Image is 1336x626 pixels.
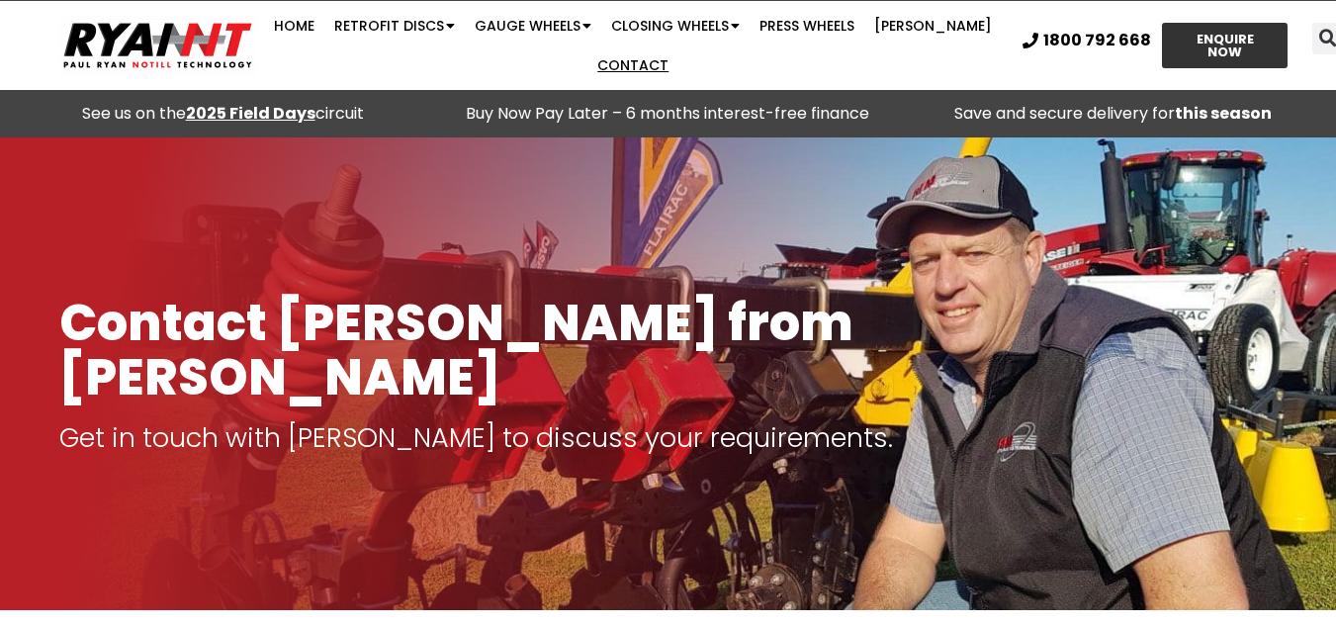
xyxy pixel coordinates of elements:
a: Press Wheels [750,6,864,45]
a: Closing Wheels [601,6,750,45]
a: ENQUIRE NOW [1162,23,1289,68]
span: ENQUIRE NOW [1180,33,1271,58]
a: Retrofit Discs [324,6,465,45]
span: 1800 792 668 [1043,33,1151,48]
p: Save and secure delivery for [901,100,1326,128]
h1: Contact [PERSON_NAME] from [PERSON_NAME] [59,296,1277,404]
a: [PERSON_NAME] [864,6,1002,45]
strong: this season [1175,102,1272,125]
p: Buy Now Pay Later – 6 months interest-free finance [455,100,880,128]
div: See us on the circuit [10,100,435,128]
a: 2025 Field Days [186,102,315,125]
nav: Menu [259,6,1008,85]
a: Gauge Wheels [465,6,601,45]
a: 1800 792 668 [1023,33,1151,48]
a: Contact [587,45,678,85]
p: Get in touch with [PERSON_NAME] to discuss your requirements. [59,424,1277,452]
img: Ryan NT logo [59,15,257,76]
a: Home [264,6,324,45]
